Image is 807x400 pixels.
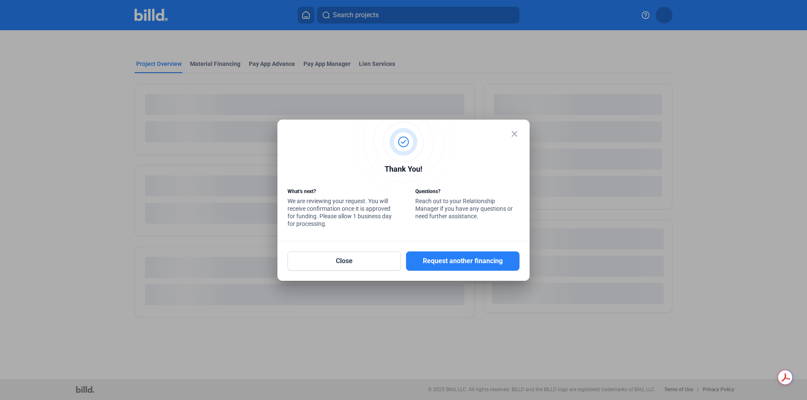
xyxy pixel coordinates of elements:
[287,163,520,177] div: Thank You!
[406,251,520,271] button: Request another financing
[415,188,520,222] div: Reach out to your Relationship Manager if you have any questions or need further assistance.
[415,188,520,197] div: Questions?
[509,129,520,139] mat-icon: close
[287,188,392,197] div: What’s next?
[287,188,392,230] div: We are reviewing your request. You will receive confirmation once it is approved for funding. Ple...
[287,251,401,271] button: Close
